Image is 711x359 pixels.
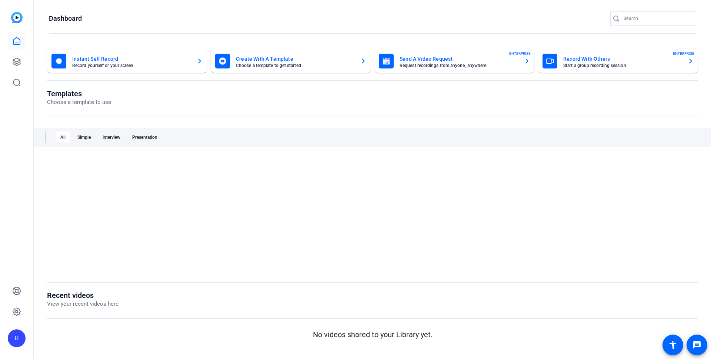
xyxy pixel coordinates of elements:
div: R [8,329,26,347]
h1: Recent videos [47,291,118,300]
img: blue-gradient.svg [11,12,23,23]
mat-card-subtitle: Request recordings from anyone, anywhere [400,63,518,68]
mat-card-title: Instant Self Record [72,54,191,63]
button: Send A Video RequestRequest recordings from anyone, anywhereENTERPRISE [374,49,534,73]
mat-card-title: Create With A Template [236,54,354,63]
button: Instant Self RecordRecord yourself or your screen [47,49,207,73]
mat-card-title: Send A Video Request [400,54,518,63]
mat-card-subtitle: Choose a template to get started [236,63,354,68]
p: No videos shared to your Library yet. [47,329,698,340]
div: Interview [98,131,125,143]
h1: Dashboard [49,14,82,23]
mat-card-title: Record With Others [563,54,682,63]
mat-icon: accessibility [668,340,677,349]
mat-card-subtitle: Record yourself or your screen [72,63,191,68]
button: Record With OthersStart a group recording sessionENTERPRISE [538,49,698,73]
span: ENTERPRISE [509,51,531,56]
p: Choose a template to use [47,98,111,107]
button: Create With A TemplateChoose a template to get started [211,49,371,73]
mat-card-subtitle: Start a group recording session [563,63,682,68]
h1: Templates [47,89,111,98]
div: Presentation [128,131,162,143]
span: ENTERPRISE [673,51,694,56]
p: View your recent videos here [47,300,118,308]
input: Search [624,14,690,23]
mat-icon: message [692,340,701,349]
div: All [56,131,70,143]
div: Simple [73,131,95,143]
